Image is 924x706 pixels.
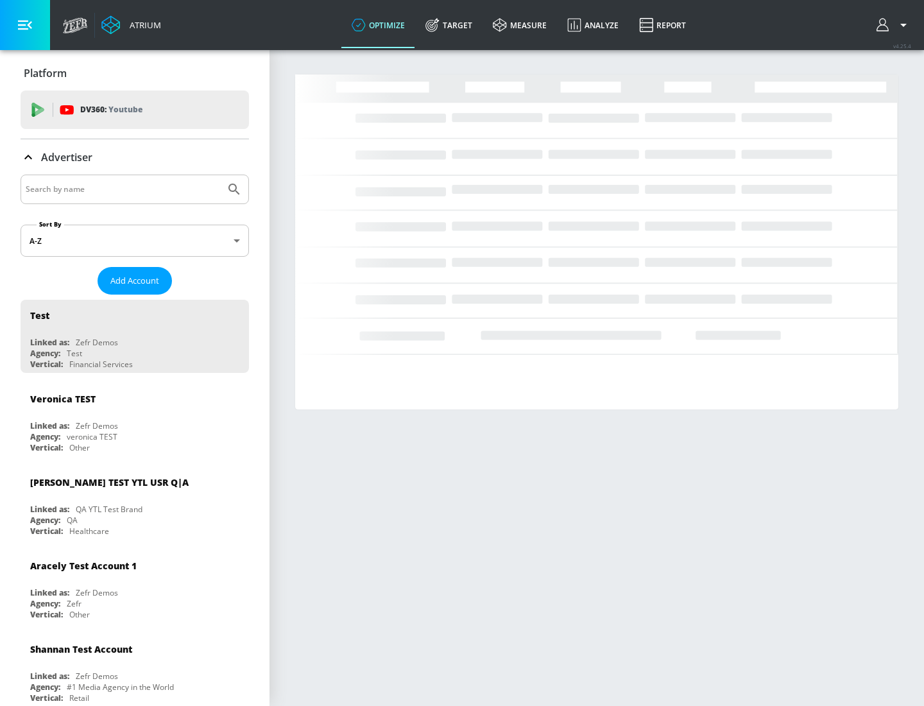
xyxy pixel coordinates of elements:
[30,515,60,526] div: Agency:
[30,671,69,682] div: Linked as:
[37,220,64,228] label: Sort By
[21,383,249,456] div: Veronica TESTLinked as:Zefr DemosAgency:veronica TESTVertical:Other
[110,273,159,288] span: Add Account
[30,348,60,359] div: Agency:
[629,2,696,48] a: Report
[893,42,911,49] span: v 4.25.4
[124,19,161,31] div: Atrium
[30,504,69,515] div: Linked as:
[30,337,69,348] div: Linked as:
[21,139,249,175] div: Advertiser
[21,467,249,540] div: [PERSON_NAME] TEST YTL USR Q|ALinked as:QA YTL Test BrandAgency:QAVertical:Healthcare
[30,560,137,572] div: Aracely Test Account 1
[108,103,142,116] p: Youtube
[341,2,415,48] a: optimize
[69,609,90,620] div: Other
[557,2,629,48] a: Analyze
[76,337,118,348] div: Zefr Demos
[69,442,90,453] div: Other
[67,682,174,693] div: #1 Media Agency in the World
[21,55,249,91] div: Platform
[67,348,82,359] div: Test
[21,300,249,373] div: TestLinked as:Zefr DemosAgency:TestVertical:Financial Services
[30,420,69,431] div: Linked as:
[76,420,118,431] div: Zefr Demos
[69,526,109,537] div: Healthcare
[69,693,89,703] div: Retail
[101,15,161,35] a: Atrium
[76,671,118,682] div: Zefr Demos
[30,476,189,488] div: [PERSON_NAME] TEST YTL USR Q|A
[67,431,117,442] div: veronica TEST
[98,267,172,295] button: Add Account
[30,609,63,620] div: Vertical:
[67,598,81,609] div: Zefr
[26,181,220,198] input: Search by name
[30,442,63,453] div: Vertical:
[21,550,249,623] div: Aracely Test Account 1Linked as:Zefr DemosAgency:ZefrVertical:Other
[415,2,483,48] a: Target
[76,504,142,515] div: QA YTL Test Brand
[30,643,132,655] div: Shannan Test Account
[80,103,142,117] p: DV360:
[30,431,60,442] div: Agency:
[30,526,63,537] div: Vertical:
[30,693,63,703] div: Vertical:
[76,587,118,598] div: Zefr Demos
[69,359,133,370] div: Financial Services
[30,598,60,609] div: Agency:
[21,90,249,129] div: DV360: Youtube
[21,225,249,257] div: A-Z
[67,515,78,526] div: QA
[30,359,63,370] div: Vertical:
[30,309,49,322] div: Test
[30,393,96,405] div: Veronica TEST
[30,587,69,598] div: Linked as:
[483,2,557,48] a: measure
[30,682,60,693] div: Agency:
[24,66,67,80] p: Platform
[41,150,92,164] p: Advertiser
